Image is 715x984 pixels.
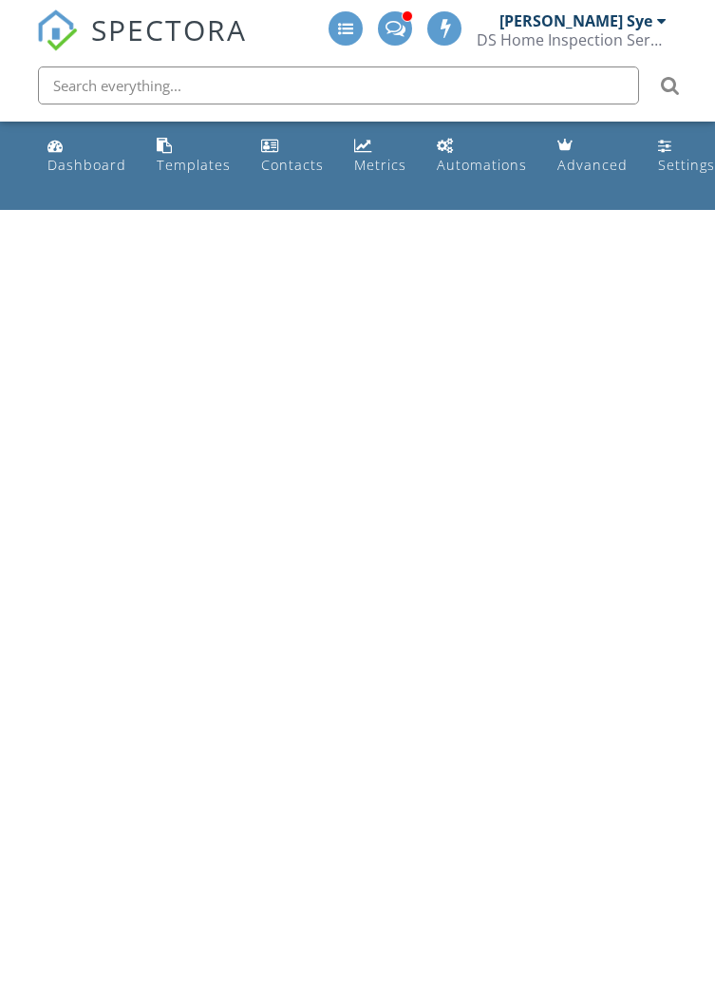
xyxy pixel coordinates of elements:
[557,156,628,174] div: Advanced
[477,30,667,49] div: DS Home Inspection Services, LLC
[47,156,126,174] div: Dashboard
[550,129,635,183] a: Advanced
[658,156,715,174] div: Settings
[36,26,247,66] a: SPECTORA
[91,9,247,49] span: SPECTORA
[429,129,535,183] a: Automations (Advanced)
[40,129,134,183] a: Dashboard
[347,129,414,183] a: Metrics
[254,129,331,183] a: Contacts
[149,129,238,183] a: Templates
[437,156,527,174] div: Automations
[499,11,652,30] div: [PERSON_NAME] Sye
[38,66,639,104] input: Search everything...
[354,156,406,174] div: Metrics
[157,156,231,174] div: Templates
[261,156,324,174] div: Contacts
[36,9,78,51] img: The Best Home Inspection Software - Spectora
